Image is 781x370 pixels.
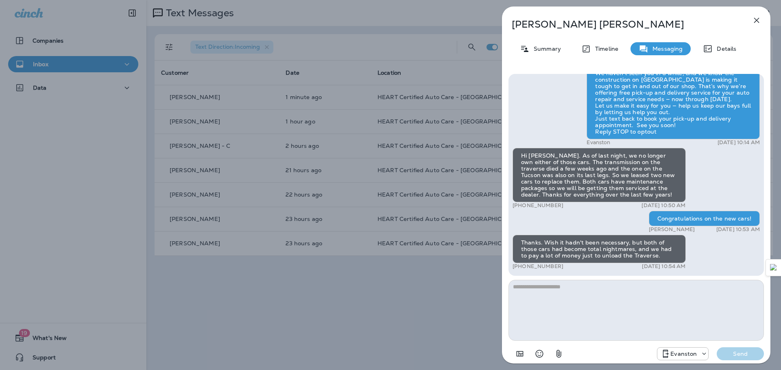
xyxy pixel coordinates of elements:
[531,346,548,362] button: Select an emoji
[512,346,528,362] button: Add in a premade template
[513,263,563,270] p: [PHONE_NUMBER]
[587,139,610,146] p: Evanston
[716,226,760,233] p: [DATE] 10:53 AM
[713,45,736,52] p: Details
[513,148,686,202] div: Hi [PERSON_NAME]. As of last night, we no longer own either of those cars. The transmission on th...
[670,351,697,357] p: Evanston
[642,263,685,270] p: [DATE] 10:54 AM
[718,139,760,146] p: [DATE] 10:14 AM
[649,211,760,226] div: Congratulations on the new cars!
[513,235,686,263] div: Thanks. Wish it hadn't been necessary, but both of those cars had become total nightmares, and we...
[648,45,683,52] p: Messaging
[649,226,695,233] p: [PERSON_NAME]
[641,202,685,209] p: [DATE] 10:50 AM
[591,45,618,52] p: Timeline
[770,264,777,271] img: Detect Auto
[513,202,563,209] p: [PHONE_NUMBER]
[512,19,734,30] p: [PERSON_NAME] [PERSON_NAME]
[587,52,760,139] div: Hi [PERSON_NAME], this is [PERSON_NAME] from HEART Evanston. We haven’t seen you in a while, and ...
[657,349,708,359] div: +1 (847) 892-1225
[530,45,561,52] p: Summary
